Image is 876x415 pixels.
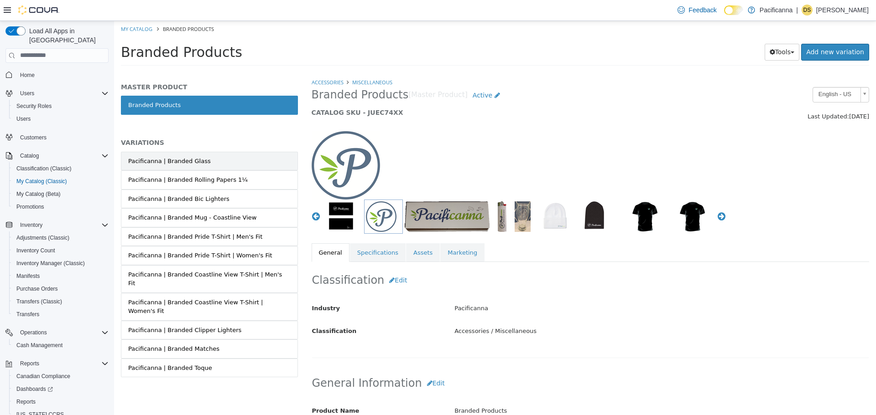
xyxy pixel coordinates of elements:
[334,382,761,398] div: Branded Products
[2,326,112,339] button: Operations
[334,302,761,318] div: Accessories / Miscellaneous
[9,270,112,282] button: Manifests
[796,5,798,15] p: |
[20,72,35,79] span: Home
[9,100,112,113] button: Security Roles
[13,176,71,187] a: My Catalog (Classic)
[26,26,109,45] span: Load All Apps in [GEOGRAPHIC_DATA]
[16,132,109,143] span: Customers
[16,285,58,292] span: Purchase Orders
[9,370,112,383] button: Canadian Compliance
[13,245,109,256] span: Inventory Count
[16,311,39,318] span: Transfers
[2,87,112,100] button: Users
[198,354,755,371] h2: General Information
[9,308,112,321] button: Transfers
[198,58,229,65] a: Accessories
[198,110,266,179] img: 150
[674,1,720,19] a: Feedback
[687,23,755,40] a: Add new variation
[198,284,226,291] span: Industry
[198,386,245,393] span: Product Name
[13,283,62,294] a: Purchase Orders
[13,309,109,320] span: Transfers
[20,329,47,336] span: Operations
[16,178,67,185] span: My Catalog (Classic)
[13,296,109,307] span: Transfers (Classic)
[334,280,761,296] div: Pacificanna
[16,88,38,99] button: Users
[16,358,109,369] span: Reports
[2,131,112,144] button: Customers
[13,396,39,407] a: Reports
[14,174,115,183] div: Pacificanna | Branded Bic Lighters
[9,295,112,308] button: Transfers (Classic)
[13,340,66,351] a: Cash Management
[14,211,148,220] div: Pacificanna | Branded Pride T-Shirt | Men's Fit
[14,323,105,333] div: Pacificanna | Branded Matches
[308,354,336,371] button: Edit
[760,5,793,15] p: Pacificanna
[16,247,55,254] span: Inventory Count
[13,232,73,243] a: Adjustments (Classic)
[13,271,109,282] span: Manifests
[14,192,142,201] div: Pacificanna | Branded Mug - Coastline View
[9,395,112,408] button: Reports
[13,384,57,395] a: Dashboards
[14,249,177,267] div: Pacificanna | Branded Coastline View T-Shirt | Men's Fit
[236,222,292,241] a: Specifications
[9,113,112,125] button: Users
[359,71,378,78] span: Active
[13,340,109,351] span: Cash Management
[16,220,46,231] button: Inventory
[13,384,109,395] span: Dashboards
[816,5,869,15] p: [PERSON_NAME]
[16,132,50,143] a: Customers
[16,358,43,369] button: Reports
[16,220,109,231] span: Inventory
[16,150,109,161] span: Catalog
[9,231,112,244] button: Adjustments (Classic)
[9,188,112,200] button: My Catalog (Beta)
[7,118,184,126] h5: VARIATIONS
[13,258,109,269] span: Inventory Manager (Classic)
[13,296,66,307] a: Transfers (Classic)
[14,154,134,164] div: Pacificanna | Branded Rolling Papers 1¼
[16,373,70,380] span: Canadian Compliance
[198,191,207,200] button: Previous
[16,150,42,161] button: Catalog
[13,101,55,112] a: Security Roles
[803,5,811,15] span: DS
[7,5,38,11] a: My Catalog
[13,371,109,382] span: Canadian Compliance
[16,69,109,81] span: Home
[16,115,31,123] span: Users
[13,189,64,200] a: My Catalog (Beta)
[294,71,354,78] small: [Master Product]
[9,257,112,270] button: Inventory Manager (Classic)
[13,113,34,124] a: Users
[13,232,109,243] span: Adjustments (Classic)
[14,305,127,314] div: Pacificanna | Branded Clipper Lighters
[13,189,109,200] span: My Catalog (Beta)
[198,67,295,81] span: Branded Products
[14,277,177,295] div: Pacificanna | Branded Coastline View T-Shirt | Women's Fit
[13,113,109,124] span: Users
[699,66,755,82] a: English - US
[20,90,34,97] span: Users
[9,200,112,213] button: Promotions
[20,134,47,141] span: Customers
[9,162,112,175] button: Classification (Classic)
[7,62,184,70] h5: MASTER PRODUCT
[9,383,112,395] a: Dashboards
[18,5,59,15] img: Cova
[292,222,326,241] a: Assets
[14,136,97,145] div: Pacificanna | Branded Glass
[13,201,109,212] span: Promotions
[16,88,109,99] span: Users
[16,260,85,267] span: Inventory Manager (Classic)
[198,251,755,268] h2: Classification
[2,219,112,231] button: Inventory
[13,396,109,407] span: Reports
[20,152,39,159] span: Catalog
